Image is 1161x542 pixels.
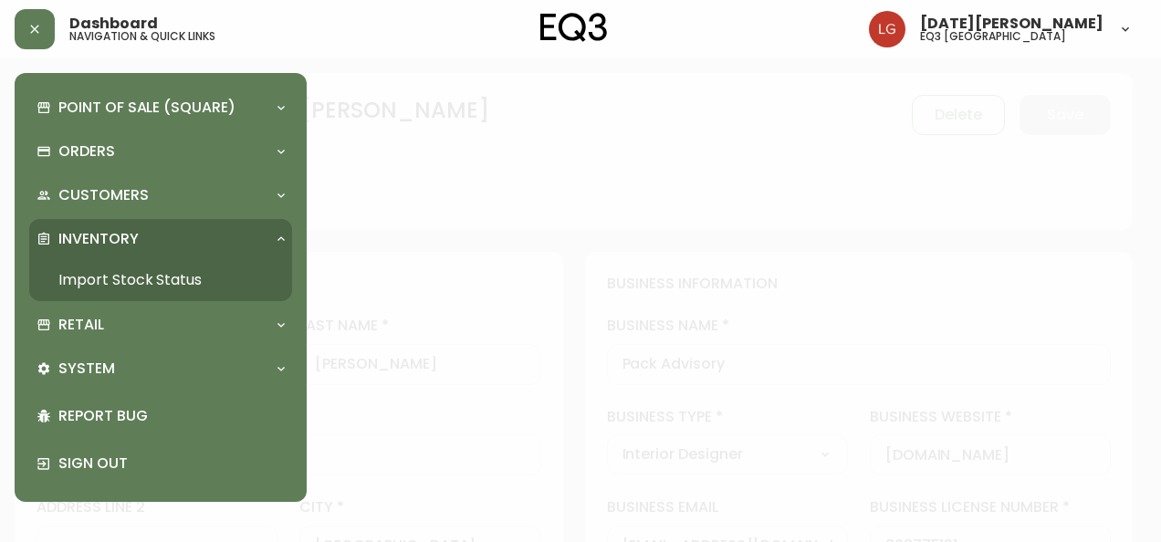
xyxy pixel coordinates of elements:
[29,219,292,259] div: Inventory
[58,98,235,118] p: Point of Sale (Square)
[869,11,905,47] img: 2638f148bab13be18035375ceda1d187
[58,359,115,379] p: System
[29,305,292,345] div: Retail
[69,31,215,42] h5: navigation & quick links
[920,16,1103,31] span: [DATE][PERSON_NAME]
[58,315,104,335] p: Retail
[29,349,292,389] div: System
[29,440,292,487] div: Sign Out
[58,406,285,426] p: Report Bug
[69,16,158,31] span: Dashboard
[58,185,149,205] p: Customers
[540,13,608,42] img: logo
[58,453,285,474] p: Sign Out
[29,131,292,172] div: Orders
[920,31,1066,42] h5: eq3 [GEOGRAPHIC_DATA]
[29,175,292,215] div: Customers
[58,229,139,249] p: Inventory
[29,88,292,128] div: Point of Sale (Square)
[58,141,115,162] p: Orders
[29,259,292,301] a: Import Stock Status
[29,392,292,440] div: Report Bug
